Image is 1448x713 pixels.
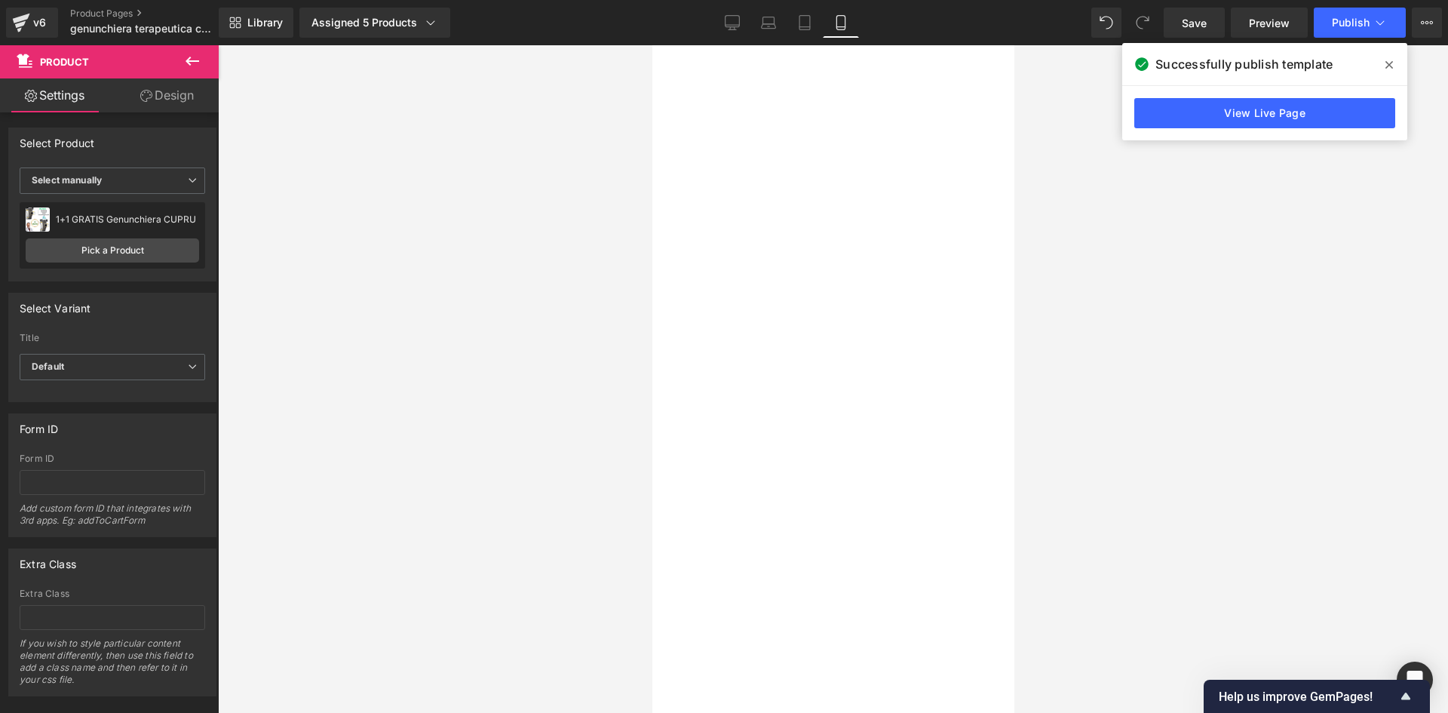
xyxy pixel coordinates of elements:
[1134,98,1395,128] a: View Live Page
[1091,8,1121,38] button: Undo
[26,238,199,263] a: Pick a Product
[20,333,205,348] label: Title
[20,128,95,149] div: Select Product
[247,16,283,29] span: Library
[20,502,205,536] div: Add custom form ID that integrates with 3rd apps. Eg: addToCartForm
[56,214,199,225] div: 1+1 GRATIS Genunchiera CUPRU
[1155,55,1333,73] span: Successfully publish template
[40,56,89,68] span: Product
[787,8,823,38] a: Tablet
[1219,690,1397,704] span: Help us improve GemPages!
[1397,662,1433,698] div: Open Intercom Messenger
[20,414,58,435] div: Form ID
[32,361,64,372] b: Default
[714,8,750,38] a: Desktop
[1231,8,1308,38] a: Preview
[6,8,58,38] a: v6
[823,8,859,38] a: Mobile
[20,638,205,696] div: If you wish to style particular content element differently, then use this field to add a class n...
[1219,687,1415,705] button: Show survey - Help us improve GemPages!
[20,293,91,315] div: Select Variant
[70,8,244,20] a: Product Pages
[219,8,293,38] a: New Library
[311,15,438,30] div: Assigned 5 Products
[26,207,50,232] img: pImage
[30,13,49,32] div: v6
[1127,8,1158,38] button: Redo
[70,23,215,35] span: genunchiera terapeutica cu cupru
[1314,8,1406,38] button: Publish
[32,174,102,186] b: Select manually
[1412,8,1442,38] button: More
[20,549,76,570] div: Extra Class
[1182,15,1207,31] span: Save
[20,453,205,464] div: Form ID
[112,78,222,112] a: Design
[750,8,787,38] a: Laptop
[20,589,205,599] div: Extra Class
[1249,15,1290,31] span: Preview
[1332,17,1370,29] span: Publish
